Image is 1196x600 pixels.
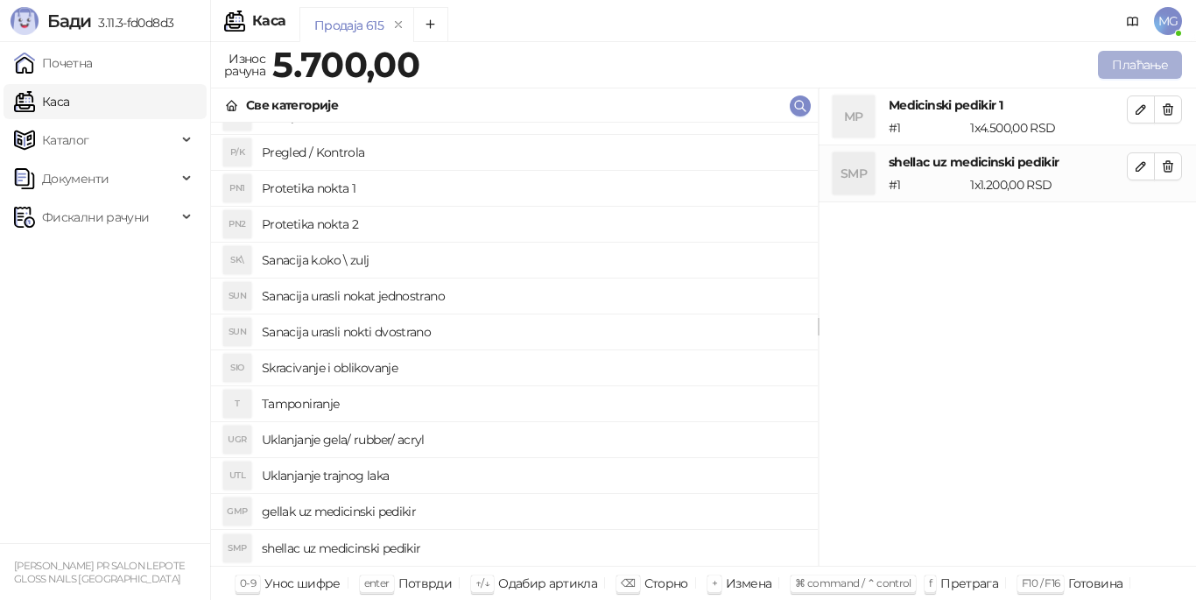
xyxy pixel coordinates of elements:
div: 1 x 4.500,00 RSD [967,118,1130,138]
div: SMP [223,534,251,562]
div: SIO [223,354,251,382]
h4: shellac uz medicinski pedikir [889,152,1127,172]
span: ⌫ [621,576,635,589]
span: Фискални рачуни [42,200,149,235]
div: 1 x 1.200,00 RSD [967,175,1130,194]
span: ⌘ command / ⌃ control [795,576,911,589]
div: SMP [833,152,875,194]
a: Почетна [14,46,93,81]
div: Каса [252,14,285,28]
div: P/K [223,138,251,166]
h4: Uklanjanje trajnog laka [262,462,804,490]
span: enter [364,576,390,589]
h4: Sanacija urasli nokti dvostrano [262,318,804,346]
div: MP [833,95,875,138]
button: Add tab [413,7,448,42]
div: PN1 [223,174,251,202]
h4: Medicinski pedikir 1 [889,95,1127,115]
span: + [712,576,717,589]
span: ↑/↓ [475,576,489,589]
div: Измена [726,572,771,595]
button: remove [387,18,410,32]
div: Претрага [940,572,998,595]
div: T [223,390,251,418]
div: PN2 [223,210,251,238]
span: F10 / F16 [1022,576,1059,589]
h4: shellac uz medicinski pedikir [262,534,804,562]
div: UTL [223,462,251,490]
div: Готовина [1068,572,1122,595]
h4: Sanacija k.oko \ zulj [262,246,804,274]
div: # 1 [885,175,967,194]
span: Каталог [42,123,89,158]
h4: Protetika nokta 1 [262,174,804,202]
h4: Sanacija urasli nokat jednostrano [262,282,804,310]
div: Сторно [644,572,688,595]
div: UGR [223,426,251,454]
h4: Pregled / Kontrola [262,138,804,166]
div: Продаја 615 [314,16,383,35]
div: grid [211,123,818,566]
h4: gellak uz medicinski pedikir [262,498,804,526]
div: Потврди [398,572,453,595]
h4: Tamponiranje [262,390,804,418]
a: Документација [1119,7,1147,35]
strong: 5.700,00 [272,43,419,86]
div: SK\ [223,246,251,274]
a: Каса [14,84,69,119]
div: Све категорије [246,95,338,115]
div: # 1 [885,118,967,138]
span: Документи [42,161,109,196]
h4: Skracivanje i oblikovanje [262,354,804,382]
small: [PERSON_NAME] PR SALON LEPOTE GLOSS NAILS [GEOGRAPHIC_DATA] [14,560,185,585]
button: Плаћање [1098,51,1182,79]
span: f [929,576,932,589]
span: Бади [47,11,91,32]
div: Износ рачуна [221,47,269,82]
h4: Protetika nokta 2 [262,210,804,238]
div: Одабир артикла [498,572,597,595]
div: GMP [223,498,251,526]
div: SUN [223,318,251,346]
div: SUN [223,282,251,310]
h4: Uklanjanje gela/ rubber/ acryl [262,426,804,454]
span: MG [1154,7,1182,35]
span: 0-9 [240,576,256,589]
div: Унос шифре [264,572,341,595]
img: Logo [11,7,39,35]
span: 3.11.3-fd0d8d3 [91,15,173,31]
